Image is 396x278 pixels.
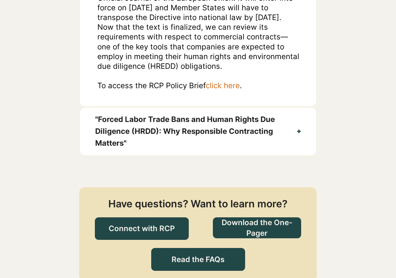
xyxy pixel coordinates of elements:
span: Have questions? Want to learn more? [108,198,287,210]
a: Download the One-Pager [213,217,301,238]
span: click here [206,81,240,90]
a: Connect with RCP [95,217,189,240]
span: "Forced Labor Trade Bans and Human Rights Due Diligence (HRDD): Why Responsible Contracting Matters" [95,114,281,149]
button: "Forced Labor Trade Bans and Human Rights Due Diligence (HRDD): Why Responsible Contracting Matters" [80,107,316,156]
span: Read the FAQs [172,254,224,265]
a: Read the FAQs [151,248,245,270]
span: . [240,81,242,90]
span: Connect with RCP [109,223,175,234]
span: To access the RCP Policy Brief [97,81,206,90]
a: click here. [206,81,242,90]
